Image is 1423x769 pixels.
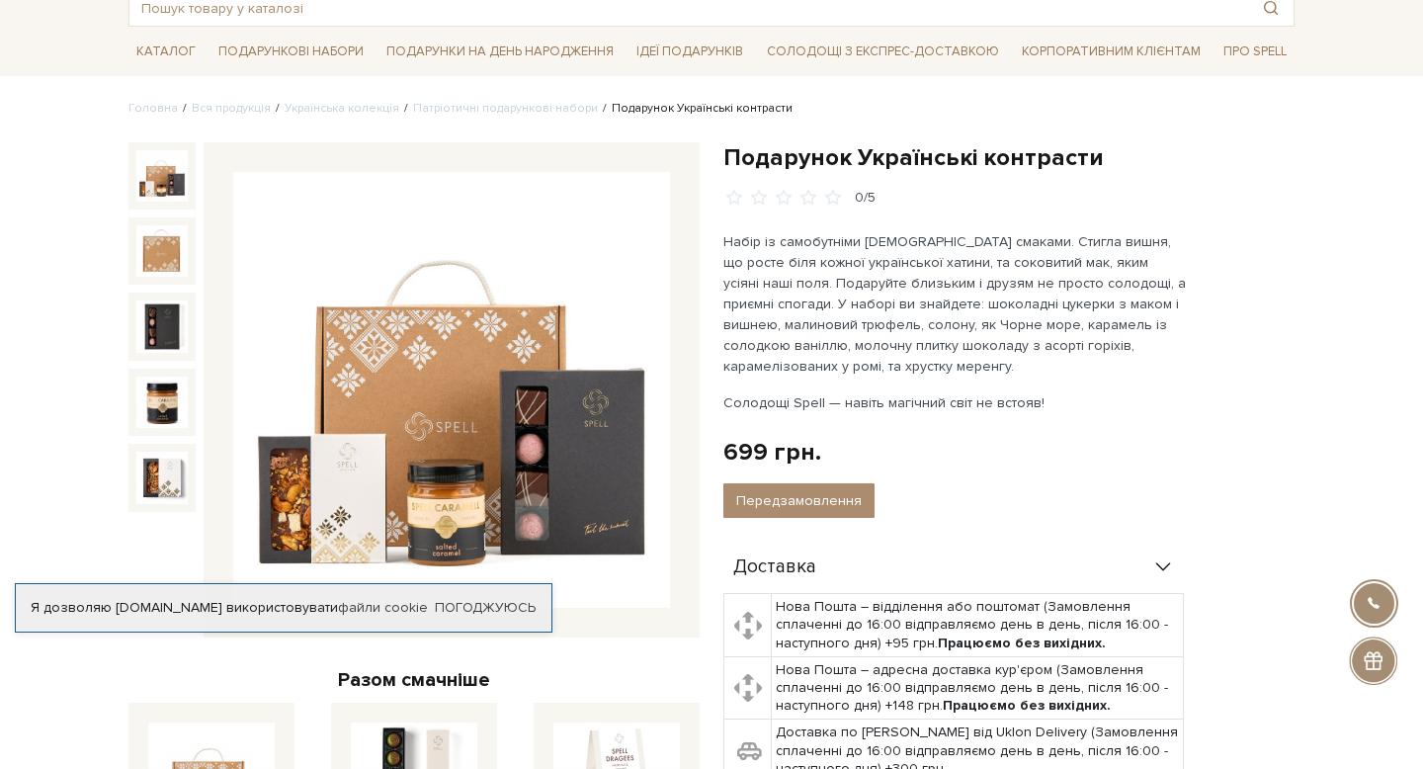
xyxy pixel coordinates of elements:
li: Подарунок Українські контрасти [598,100,793,118]
a: Ідеї подарунків [628,37,751,67]
img: Подарунок Українські контрасти [136,452,188,503]
a: Корпоративним клієнтам [1014,37,1209,67]
a: файли cookie [338,599,428,616]
a: Подарункові набори [210,37,372,67]
img: Подарунок Українські контрасти [233,172,670,609]
td: Нова Пошта – адресна доставка кур'єром (Замовлення сплаченні до 16:00 відправляємо день в день, п... [772,656,1184,720]
img: Подарунок Українські контрасти [136,300,188,352]
div: 699 грн. [723,437,821,468]
div: 0/5 [855,189,876,208]
button: Передзамовлення [723,483,875,518]
div: Я дозволяю [DOMAIN_NAME] використовувати [16,599,551,617]
a: Головна [128,101,178,116]
p: Набір із самобутніми [DEMOGRAPHIC_DATA] смаками. Стигла вишня, що росте біля кожної української х... [723,231,1187,377]
h1: Подарунок Українські контрасти [723,142,1295,173]
img: Подарунок Українські контрасти [136,150,188,202]
td: Нова Пошта – відділення або поштомат (Замовлення сплаченні до 16:00 відправляємо день в день, піс... [772,594,1184,657]
img: Подарунок Українські контрасти [136,377,188,428]
a: Патріотичні подарункові набори [413,101,598,116]
p: Солодощі Spell — навіть магічний світ не встояв! [723,392,1187,413]
a: Вся продукція [192,101,271,116]
div: Разом смачніше [128,667,700,693]
a: Солодощі з експрес-доставкою [759,35,1007,68]
b: Працюємо без вихідних. [943,697,1111,714]
a: Українська колекція [285,101,399,116]
a: Погоджуюсь [435,599,536,617]
a: Каталог [128,37,204,67]
b: Працюємо без вихідних. [938,635,1106,651]
a: Про Spell [1215,37,1295,67]
span: Доставка [733,558,816,576]
img: Подарунок Українські контрасти [136,225,188,277]
a: Подарунки на День народження [378,37,622,67]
